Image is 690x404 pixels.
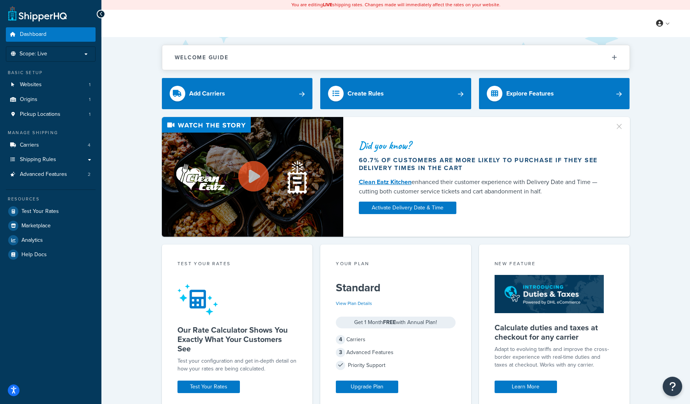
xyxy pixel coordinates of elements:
[495,381,557,393] a: Learn More
[88,142,90,149] span: 4
[162,78,313,109] a: Add Carriers
[320,78,471,109] a: Create Rules
[162,117,343,237] img: Video thumbnail
[89,111,90,118] span: 1
[6,78,96,92] a: Websites1
[495,323,614,342] h5: Calculate duties and taxes at checkout for any carrier
[20,171,67,178] span: Advanced Features
[336,381,398,393] a: Upgrade Plan
[21,237,43,244] span: Analytics
[495,346,614,369] p: Adapt to evolving tariffs and improve the cross-border experience with real-time duties and taxes...
[6,27,96,42] a: Dashboard
[20,111,60,118] span: Pickup Locations
[336,317,456,328] div: Get 1 Month with Annual Plan!
[663,377,682,396] button: Open Resource Center
[20,96,37,103] span: Origins
[20,156,56,163] span: Shipping Rules
[6,219,96,233] a: Marketplace
[6,129,96,136] div: Manage Shipping
[21,223,51,229] span: Marketplace
[175,55,229,60] h2: Welcome Guide
[6,107,96,122] a: Pickup Locations1
[359,177,605,196] div: enhanced their customer experience with Delivery Date and Time — cutting both customer service ti...
[162,45,630,70] button: Welcome Guide
[21,252,47,258] span: Help Docs
[336,347,456,358] div: Advanced Features
[359,140,605,151] div: Did you know?
[495,260,614,269] div: New Feature
[6,167,96,182] a: Advanced Features2
[6,196,96,202] div: Resources
[6,248,96,262] a: Help Docs
[323,1,332,8] b: LIVE
[6,233,96,247] a: Analytics
[359,156,605,172] div: 60.7% of customers are more likely to purchase if they see delivery times in the cart
[336,282,456,294] h5: Standard
[359,202,456,214] a: Activate Delivery Date & Time
[383,318,396,326] strong: FREE
[189,88,225,99] div: Add Carriers
[6,152,96,167] a: Shipping Rules
[336,348,345,357] span: 3
[6,167,96,182] li: Advanced Features
[20,142,39,149] span: Carriers
[20,31,46,38] span: Dashboard
[6,78,96,92] li: Websites
[89,82,90,88] span: 1
[506,88,554,99] div: Explore Features
[348,88,384,99] div: Create Rules
[336,260,456,269] div: Your Plan
[88,171,90,178] span: 2
[336,334,456,345] div: Carriers
[21,208,59,215] span: Test Your Rates
[6,92,96,107] li: Origins
[20,82,42,88] span: Websites
[177,260,297,269] div: Test your rates
[336,335,345,344] span: 4
[479,78,630,109] a: Explore Features
[6,138,96,152] a: Carriers4
[6,107,96,122] li: Pickup Locations
[177,325,297,353] h5: Our Rate Calculator Shows You Exactly What Your Customers See
[6,92,96,107] a: Origins1
[336,360,456,371] div: Priority Support
[336,300,372,307] a: View Plan Details
[6,138,96,152] li: Carriers
[177,381,240,393] a: Test Your Rates
[359,177,412,186] a: Clean Eatz Kitchen
[6,204,96,218] a: Test Your Rates
[89,96,90,103] span: 1
[177,357,297,373] div: Test your configuration and get in-depth detail on how your rates are being calculated.
[20,51,47,57] span: Scope: Live
[6,69,96,76] div: Basic Setup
